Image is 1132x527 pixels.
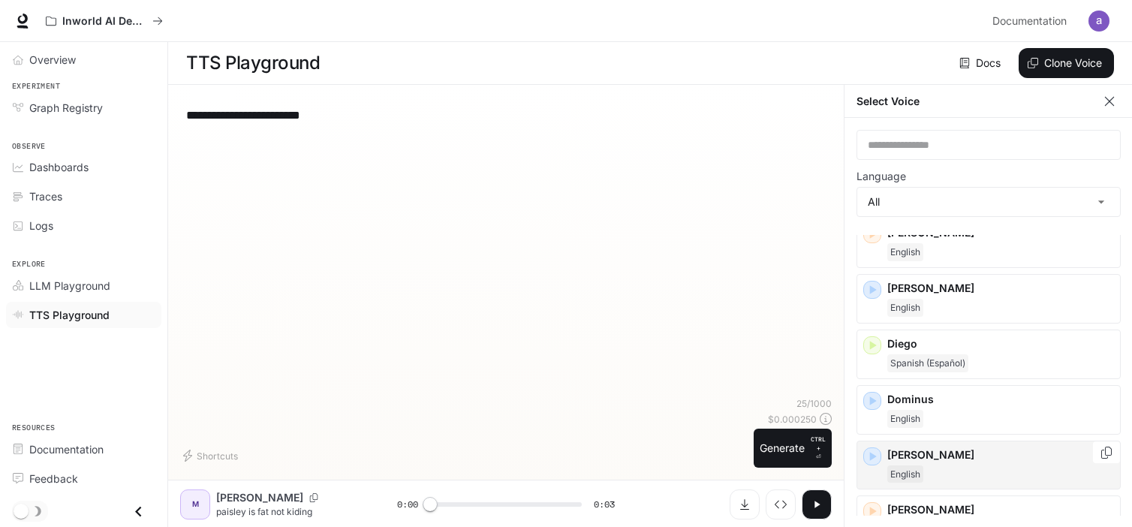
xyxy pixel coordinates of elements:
p: [PERSON_NAME] [887,447,1114,462]
button: Clone Voice [1019,48,1114,78]
a: Logs [6,212,161,239]
span: 0:03 [594,497,615,512]
span: Overview [29,52,76,68]
button: Copy Voice ID [303,493,324,502]
span: Logs [29,218,53,233]
span: English [887,243,923,261]
p: paisley is fat not kiding [216,505,361,518]
span: LLM Playground [29,278,110,294]
a: Traces [6,183,161,209]
a: Documentation [6,436,161,462]
span: Dashboards [29,159,89,175]
span: Graph Registry [29,100,103,116]
a: TTS Playground [6,302,161,328]
a: LLM Playground [6,273,161,299]
a: Graph Registry [6,95,161,121]
p: Dominus [887,392,1114,407]
a: Feedback [6,465,161,492]
div: M [183,492,207,516]
p: 25 / 1000 [796,397,832,410]
p: CTRL + [811,435,826,453]
a: Docs [956,48,1007,78]
div: All [857,188,1120,216]
button: User avatar [1084,6,1114,36]
button: GenerateCTRL +⏎ [754,429,832,468]
button: Copy Voice ID [1099,447,1114,459]
p: Inworld AI Demos [62,15,146,28]
p: Diego [887,336,1114,351]
p: $ 0.000250 [768,413,817,426]
p: [PERSON_NAME] [216,490,303,505]
p: [PERSON_NAME] [887,502,1114,517]
a: Overview [6,47,161,73]
span: Feedback [29,471,78,486]
button: Inspect [766,489,796,519]
span: Documentation [992,12,1067,31]
p: Language [857,171,906,182]
h1: TTS Playground [186,48,320,78]
span: English [887,299,923,317]
span: 0:00 [397,497,418,512]
span: English [887,465,923,483]
span: Spanish (Español) [887,354,968,372]
span: TTS Playground [29,307,110,323]
p: ⏎ [811,435,826,462]
span: English [887,410,923,428]
button: Close drawer [122,496,155,527]
button: Shortcuts [180,444,244,468]
a: Dashboards [6,154,161,180]
p: [PERSON_NAME] [887,281,1114,296]
button: Download audio [730,489,760,519]
button: All workspaces [39,6,170,36]
a: Documentation [986,6,1078,36]
span: Dark mode toggle [14,502,29,519]
span: Documentation [29,441,104,457]
span: Traces [29,188,62,204]
img: User avatar [1088,11,1109,32]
